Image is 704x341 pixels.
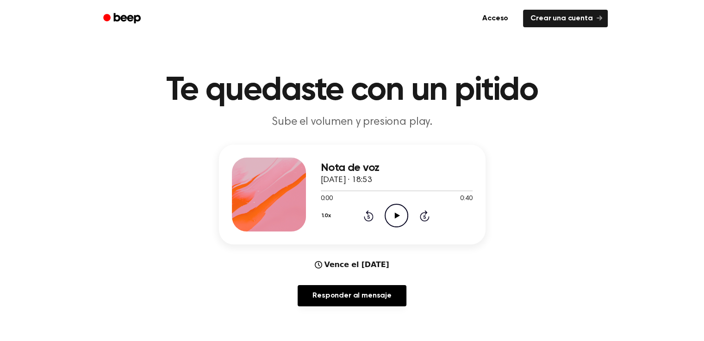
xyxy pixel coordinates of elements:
[166,74,538,107] font: Te quedaste con un pitido
[482,15,508,22] font: Acceso
[473,8,517,29] a: Acceso
[460,195,472,202] font: 0:40
[321,208,335,224] button: 1.0x
[321,195,333,202] font: 0:00
[324,260,389,269] font: Vence el [DATE]
[321,176,372,184] font: [DATE] · 18:53
[322,213,331,219] font: 1.0x
[97,10,149,28] a: Bip
[523,10,607,27] a: Crear una cuenta
[321,162,380,173] font: Nota de voz
[530,15,592,22] font: Crear una cuenta
[298,285,406,306] a: Responder al mensaje
[272,116,432,128] font: Sube el volumen y presiona play.
[312,292,392,299] font: Responder al mensaje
